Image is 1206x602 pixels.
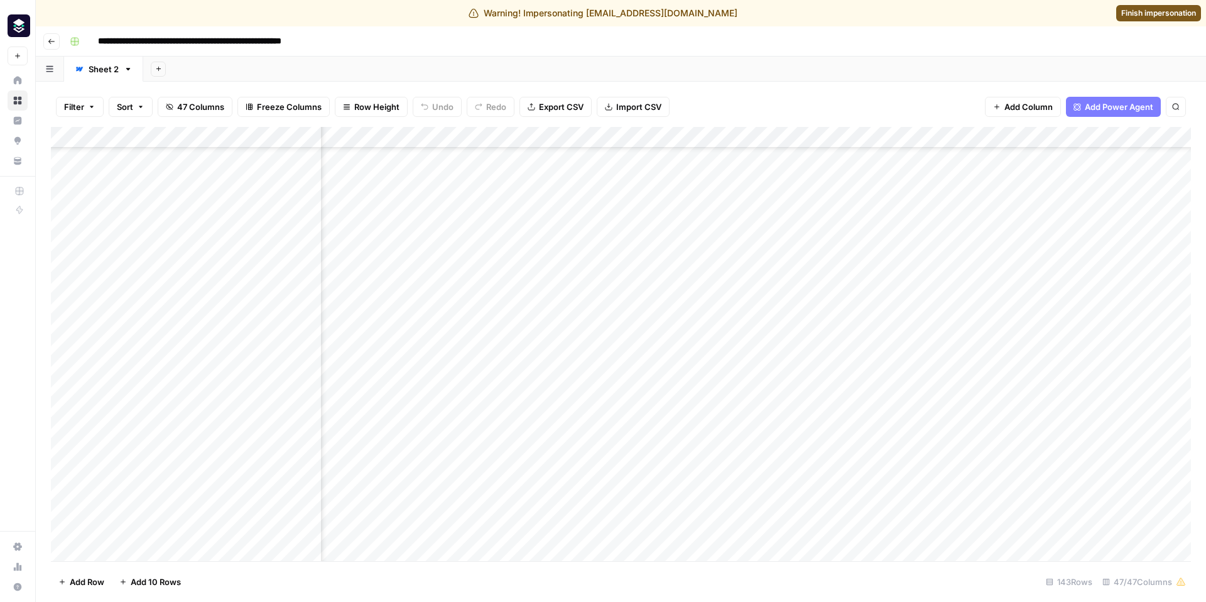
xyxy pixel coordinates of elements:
[51,572,112,592] button: Add Row
[70,576,104,588] span: Add Row
[112,572,188,592] button: Add 10 Rows
[1121,8,1196,19] span: Finish impersonation
[257,101,322,113] span: Freeze Columns
[64,101,84,113] span: Filter
[8,10,28,41] button: Workspace: Platformengineering.org
[1041,572,1097,592] div: 143 Rows
[8,557,28,577] a: Usage
[354,101,399,113] span: Row Height
[1004,101,1053,113] span: Add Column
[1116,5,1201,21] a: Finish impersonation
[64,57,143,82] a: Sheet 2
[8,577,28,597] button: Help + Support
[467,97,514,117] button: Redo
[1085,101,1153,113] span: Add Power Agent
[109,97,153,117] button: Sort
[56,97,104,117] button: Filter
[469,7,737,19] div: Warning! Impersonating [EMAIL_ADDRESS][DOMAIN_NAME]
[597,97,670,117] button: Import CSV
[985,97,1061,117] button: Add Column
[616,101,661,113] span: Import CSV
[8,537,28,557] a: Settings
[8,111,28,131] a: Insights
[158,97,232,117] button: 47 Columns
[177,101,224,113] span: 47 Columns
[89,63,119,75] div: Sheet 2
[1066,97,1161,117] button: Add Power Agent
[8,14,30,37] img: Platformengineering.org Logo
[237,97,330,117] button: Freeze Columns
[539,101,584,113] span: Export CSV
[117,101,133,113] span: Sort
[8,151,28,171] a: Your Data
[8,90,28,111] a: Browse
[519,97,592,117] button: Export CSV
[8,70,28,90] a: Home
[8,131,28,151] a: Opportunities
[486,101,506,113] span: Redo
[413,97,462,117] button: Undo
[335,97,408,117] button: Row Height
[131,576,181,588] span: Add 10 Rows
[1097,572,1191,592] div: 47/47 Columns
[432,101,454,113] span: Undo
